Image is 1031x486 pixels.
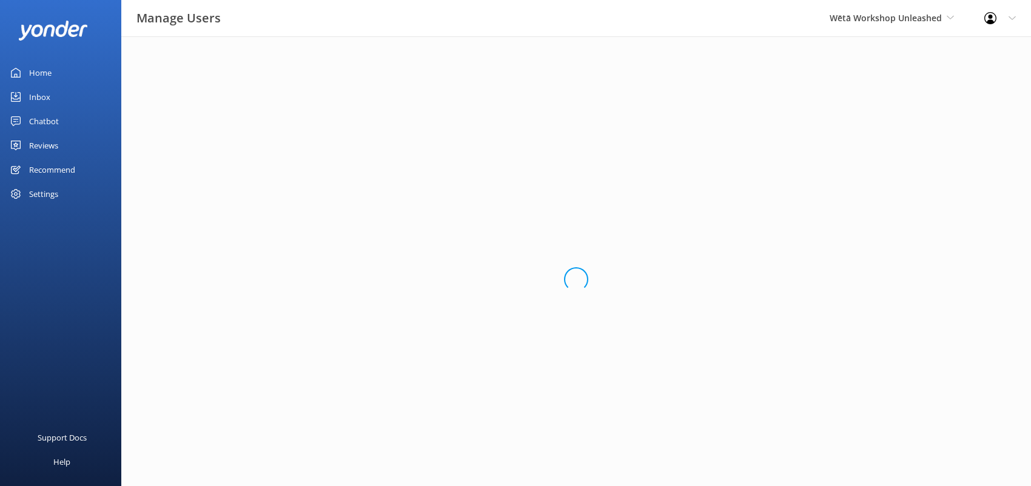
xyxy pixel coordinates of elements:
span: Wētā Workshop Unleashed [830,12,942,24]
div: Help [53,450,70,474]
h3: Manage Users [136,8,221,28]
div: Recommend [29,158,75,182]
div: Inbox [29,85,50,109]
div: Home [29,61,52,85]
div: Chatbot [29,109,59,133]
div: Settings [29,182,58,206]
div: Support Docs [38,425,87,450]
div: Reviews [29,133,58,158]
img: yonder-white-logo.png [18,21,88,41]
